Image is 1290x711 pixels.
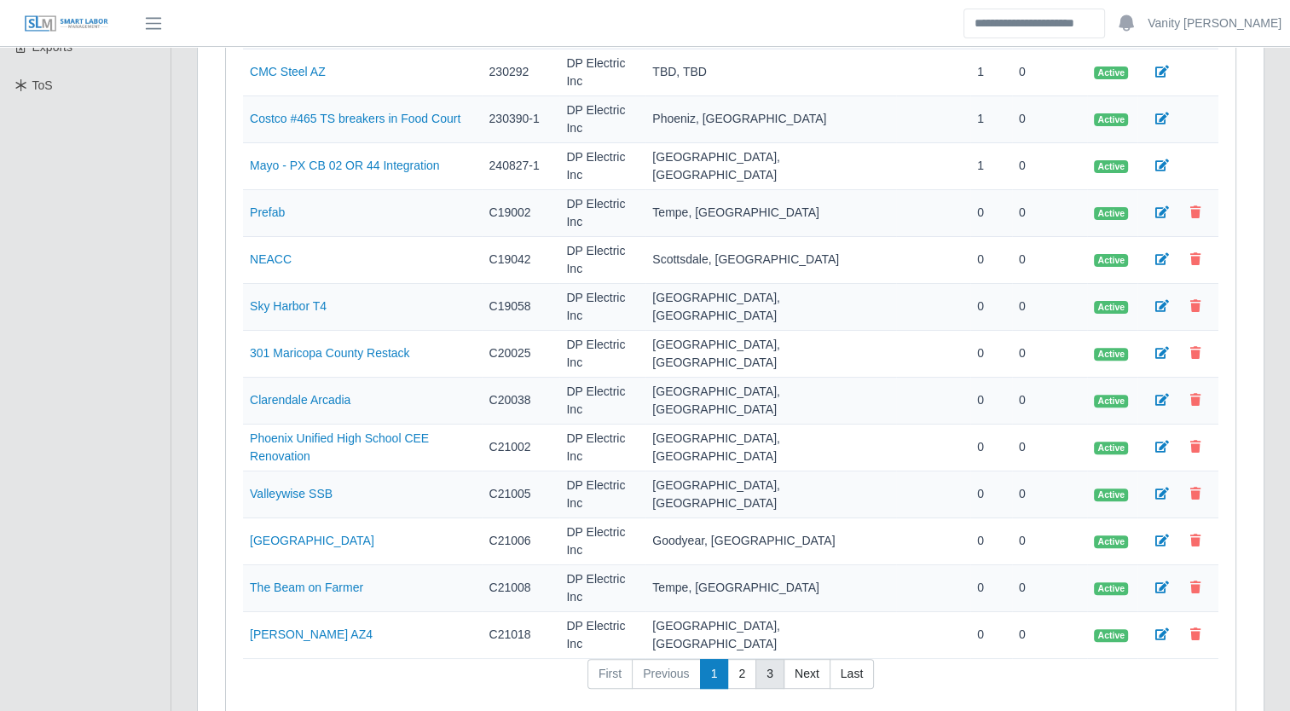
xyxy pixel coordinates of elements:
[559,237,645,284] td: DP Electric Inc
[1094,535,1128,549] span: Active
[482,96,559,143] td: 230390-1
[970,471,1012,518] td: 0
[1012,49,1087,96] td: 0
[1094,207,1128,221] span: Active
[1094,113,1128,127] span: Active
[559,518,645,565] td: DP Electric Inc
[645,518,895,565] td: Goodyear, [GEOGRAPHIC_DATA]
[645,96,895,143] td: Phoeniz, [GEOGRAPHIC_DATA]
[1094,582,1128,596] span: Active
[1012,237,1087,284] td: 0
[970,518,1012,565] td: 0
[559,190,645,237] td: DP Electric Inc
[482,612,559,659] td: C21018
[970,565,1012,612] td: 0
[970,143,1012,190] td: 1
[482,143,559,190] td: 240827-1
[1012,425,1087,471] td: 0
[559,425,645,471] td: DP Electric Inc
[559,96,645,143] td: DP Electric Inc
[727,659,756,690] a: 2
[970,612,1012,659] td: 0
[250,159,440,172] a: Mayo - PX CB 02 OR 44 Integration
[645,331,895,378] td: [GEOGRAPHIC_DATA], [GEOGRAPHIC_DATA]
[482,425,559,471] td: C21002
[559,143,645,190] td: DP Electric Inc
[243,659,1218,703] nav: pagination
[1094,488,1128,502] span: Active
[1012,471,1087,518] td: 0
[645,49,895,96] td: TBD, TBD
[1094,301,1128,315] span: Active
[970,284,1012,331] td: 0
[645,190,895,237] td: Tempe, [GEOGRAPHIC_DATA]
[482,284,559,331] td: C19058
[250,65,326,78] a: CMC Steel AZ
[559,471,645,518] td: DP Electric Inc
[645,143,895,190] td: [GEOGRAPHIC_DATA], [GEOGRAPHIC_DATA]
[250,299,327,313] a: Sky Harbor T4
[250,112,460,125] a: Costco #465 TS breakers in Food Court
[482,49,559,96] td: 230292
[1012,190,1087,237] td: 0
[645,471,895,518] td: [GEOGRAPHIC_DATA], [GEOGRAPHIC_DATA]
[1094,348,1128,361] span: Active
[250,346,410,360] a: 301 Maricopa County Restack
[559,284,645,331] td: DP Electric Inc
[645,565,895,612] td: Tempe, [GEOGRAPHIC_DATA]
[1094,160,1128,174] span: Active
[250,252,292,266] a: NEACC
[1148,14,1281,32] a: Vanity [PERSON_NAME]
[250,627,373,641] a: [PERSON_NAME] AZ4
[970,331,1012,378] td: 0
[963,9,1105,38] input: Search
[1012,612,1087,659] td: 0
[250,205,285,219] a: Prefab
[1012,518,1087,565] td: 0
[1012,331,1087,378] td: 0
[250,581,363,594] a: The Beam on Farmer
[970,49,1012,96] td: 1
[784,659,830,690] a: Next
[482,471,559,518] td: C21005
[1012,96,1087,143] td: 0
[250,393,350,407] a: Clarendale Arcadia
[482,565,559,612] td: C21008
[970,378,1012,425] td: 0
[755,659,784,690] a: 3
[970,425,1012,471] td: 0
[1012,143,1087,190] td: 0
[250,534,374,547] a: [GEOGRAPHIC_DATA]
[1094,442,1128,455] span: Active
[645,237,895,284] td: Scottsdale, [GEOGRAPHIC_DATA]
[645,284,895,331] td: [GEOGRAPHIC_DATA], [GEOGRAPHIC_DATA]
[559,612,645,659] td: DP Electric Inc
[250,431,429,463] a: Phoenix Unified High School CEE Renovation
[24,14,109,33] img: SLM Logo
[1094,395,1128,408] span: Active
[645,425,895,471] td: [GEOGRAPHIC_DATA], [GEOGRAPHIC_DATA]
[1094,254,1128,268] span: Active
[482,237,559,284] td: C19042
[1012,284,1087,331] td: 0
[1012,378,1087,425] td: 0
[645,378,895,425] td: [GEOGRAPHIC_DATA], [GEOGRAPHIC_DATA]
[1094,66,1128,80] span: Active
[32,78,53,92] span: ToS
[970,96,1012,143] td: 1
[830,659,874,690] a: Last
[645,612,895,659] td: [GEOGRAPHIC_DATA], [GEOGRAPHIC_DATA]
[482,190,559,237] td: C19002
[482,378,559,425] td: C20038
[482,331,559,378] td: C20025
[559,49,645,96] td: DP Electric Inc
[559,565,645,612] td: DP Electric Inc
[1012,565,1087,612] td: 0
[482,518,559,565] td: C21006
[559,378,645,425] td: DP Electric Inc
[970,190,1012,237] td: 0
[700,659,729,690] a: 1
[970,237,1012,284] td: 0
[250,487,333,500] a: Valleywise SSB
[559,331,645,378] td: DP Electric Inc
